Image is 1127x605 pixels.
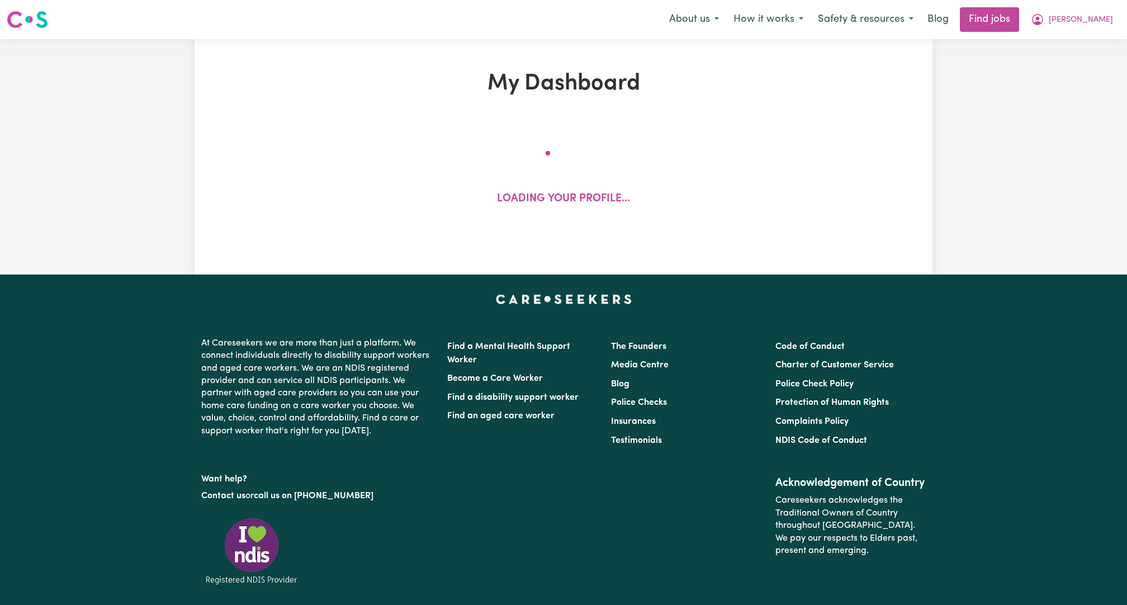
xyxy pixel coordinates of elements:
p: or [201,485,434,507]
img: Registered NDIS provider [201,516,302,586]
a: Find a Mental Health Support Worker [447,342,570,365]
button: Safety & resources [811,8,921,31]
a: Police Check Policy [775,380,854,389]
button: My Account [1024,8,1120,31]
a: Charter of Customer Service [775,361,894,370]
button: How it works [726,8,811,31]
p: Want help? [201,469,434,485]
a: Contact us [201,491,245,500]
span: [PERSON_NAME] [1049,14,1113,26]
a: Testimonials [611,436,662,445]
p: Loading your profile... [497,191,630,207]
a: Find an aged care worker [447,412,555,420]
a: Protection of Human Rights [775,398,889,407]
a: Insurances [611,417,656,426]
a: Careseekers logo [7,7,48,32]
a: call us on [PHONE_NUMBER] [254,491,373,500]
iframe: Close message [1024,533,1046,556]
a: Blog [611,380,629,389]
a: The Founders [611,342,666,351]
a: Become a Care Worker [447,374,543,383]
a: NDIS Code of Conduct [775,436,867,445]
h1: My Dashboard [324,70,803,97]
a: Media Centre [611,361,669,370]
a: Careseekers home page [496,295,632,304]
a: Find a disability support worker [447,393,579,402]
h2: Acknowledgement of Country [775,476,926,490]
iframe: Button to launch messaging window [1082,560,1118,596]
a: Code of Conduct [775,342,845,351]
p: Careseekers acknowledges the Traditional Owners of Country throughout [GEOGRAPHIC_DATA]. We pay o... [775,490,926,561]
a: Find jobs [960,7,1019,32]
p: At Careseekers we are more than just a platform. We connect individuals directly to disability su... [201,333,434,442]
a: Complaints Policy [775,417,849,426]
a: Blog [921,7,955,32]
img: Careseekers logo [7,10,48,30]
a: Police Checks [611,398,667,407]
button: About us [662,8,726,31]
